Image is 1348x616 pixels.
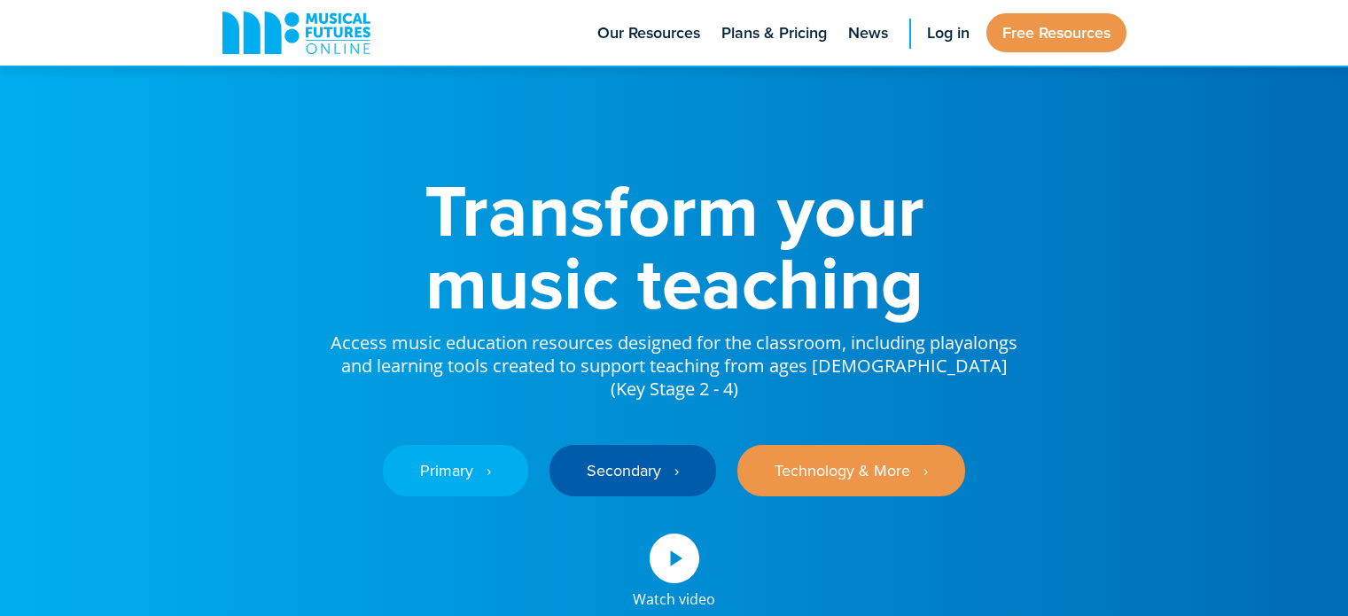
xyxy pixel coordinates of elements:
a: Primary ‎‏‏‎ ‎ › [383,445,528,496]
p: Access music education resources designed for the classroom, including playalongs and learning to... [329,319,1020,401]
span: News [848,21,888,45]
a: Technology & More ‎‏‏‎ ‎ › [737,445,965,496]
span: Plans & Pricing [721,21,827,45]
span: Our Resources [597,21,700,45]
span: Log in [927,21,970,45]
div: Watch video [633,583,715,606]
h1: Transform your music teaching [329,174,1020,319]
a: Free Resources [986,13,1126,52]
a: Secondary ‎‏‏‎ ‎ › [549,445,716,496]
